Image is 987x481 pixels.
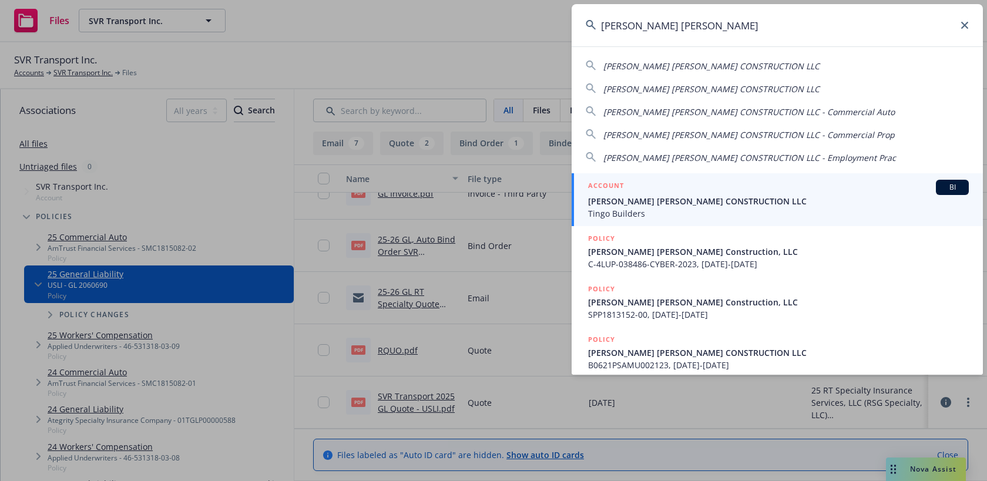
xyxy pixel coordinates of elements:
span: [PERSON_NAME] [PERSON_NAME] Construction, LLC [588,245,969,258]
span: [PERSON_NAME] [PERSON_NAME] CONSTRUCTION LLC [603,83,820,95]
span: [PERSON_NAME] [PERSON_NAME] CONSTRUCTION LLC - Commercial Prop [603,129,895,140]
span: Tingo Builders [588,207,969,220]
a: POLICY[PERSON_NAME] [PERSON_NAME] CONSTRUCTION LLCB0621PSAMU002123, [DATE]-[DATE] [572,327,983,378]
span: B0621PSAMU002123, [DATE]-[DATE] [588,359,969,371]
span: SPP1813152-00, [DATE]-[DATE] [588,308,969,321]
span: [PERSON_NAME] [PERSON_NAME] CONSTRUCTION LLC [588,347,969,359]
span: [PERSON_NAME] [PERSON_NAME] Construction, LLC [588,296,969,308]
h5: POLICY [588,334,615,345]
h5: POLICY [588,233,615,244]
a: POLICY[PERSON_NAME] [PERSON_NAME] Construction, LLCC-4LUP-038486-CYBER-2023, [DATE]-[DATE] [572,226,983,277]
span: BI [941,182,964,193]
h5: ACCOUNT [588,180,624,194]
span: [PERSON_NAME] [PERSON_NAME] CONSTRUCTION LLC [588,195,969,207]
span: [PERSON_NAME] [PERSON_NAME] CONSTRUCTION LLC [603,60,820,72]
input: Search... [572,4,983,46]
span: C-4LUP-038486-CYBER-2023, [DATE]-[DATE] [588,258,969,270]
a: ACCOUNTBI[PERSON_NAME] [PERSON_NAME] CONSTRUCTION LLCTingo Builders [572,173,983,226]
h5: POLICY [588,283,615,295]
span: [PERSON_NAME] [PERSON_NAME] CONSTRUCTION LLC - Employment Prac [603,152,896,163]
a: POLICY[PERSON_NAME] [PERSON_NAME] Construction, LLCSPP1813152-00, [DATE]-[DATE] [572,277,983,327]
span: [PERSON_NAME] [PERSON_NAME] CONSTRUCTION LLC - Commercial Auto [603,106,895,117]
